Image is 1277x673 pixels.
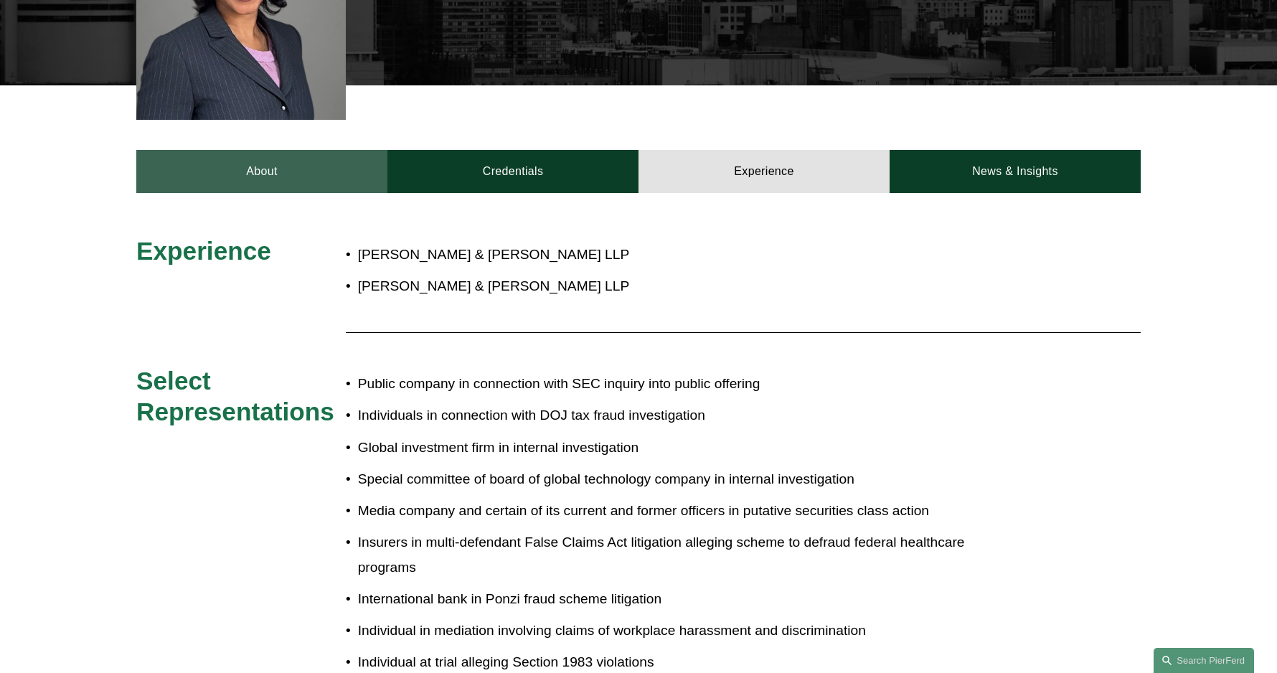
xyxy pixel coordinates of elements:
[358,372,1015,397] p: Public company in connection with SEC inquiry into public offering
[136,150,387,193] a: About
[1154,648,1254,673] a: Search this site
[136,237,271,265] span: Experience
[358,530,1015,580] p: Insurers in multi-defendant False Claims Act litigation alleging scheme to defraud federal health...
[358,403,1015,428] p: Individuals in connection with DOJ tax fraud investigation
[358,243,1015,268] p: [PERSON_NAME] & [PERSON_NAME] LLP
[358,587,1015,612] p: International bank in Ponzi fraud scheme litigation
[890,150,1141,193] a: News & Insights
[358,436,1015,461] p: Global investment firm in internal investigation
[358,618,1015,644] p: Individual in mediation involving claims of workplace harassment and discrimination
[387,150,638,193] a: Credentials
[358,467,1015,492] p: Special committee of board of global technology company in internal investigation
[638,150,890,193] a: Experience
[358,499,1015,524] p: Media company and certain of its current and former officers in putative securities class action
[136,367,334,426] span: Select Representations
[358,274,1015,299] p: [PERSON_NAME] & [PERSON_NAME] LLP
